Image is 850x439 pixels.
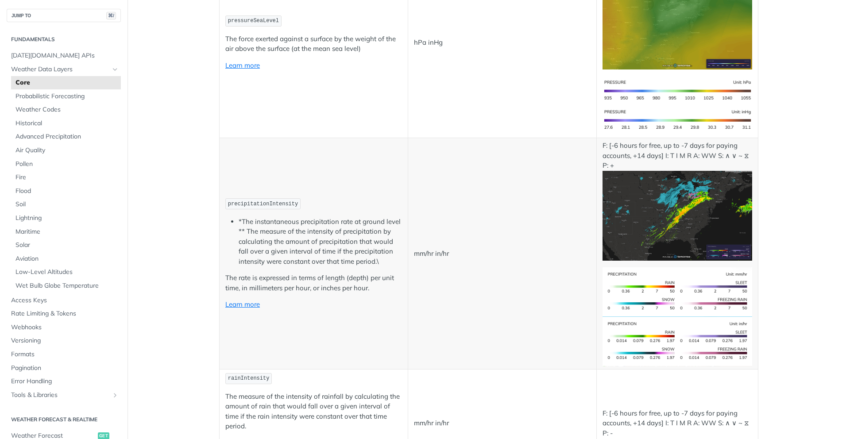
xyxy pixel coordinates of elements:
[225,392,402,431] p: The measure of the intensity of rainfall by calculating the amount of rain that would fall over a...
[15,187,119,196] span: Flood
[11,76,121,89] a: Core
[112,66,119,73] button: Hide subpages for Weather Data Layers
[15,200,119,209] span: Soil
[15,227,119,236] span: Maritime
[603,337,752,345] span: Expand image
[228,18,279,24] span: pressureSeaLevel
[603,287,752,295] span: Expand image
[11,336,119,345] span: Versioning
[7,294,121,307] a: Access Keys
[603,86,752,94] span: Expand image
[11,266,121,279] a: Low-Level Altitudes
[414,418,591,428] p: mm/hr in/hr
[7,35,121,43] h2: Fundamentals
[15,78,119,87] span: Core
[11,391,109,400] span: Tools & Libraries
[11,171,121,184] a: Fire
[11,364,119,373] span: Pagination
[11,296,119,305] span: Access Keys
[11,130,121,143] a: Advanced Precipitation
[15,132,119,141] span: Advanced Precipitation
[11,252,121,266] a: Aviation
[7,362,121,375] a: Pagination
[414,249,591,259] p: mm/hr in/hr
[15,281,119,290] span: Wet Bulb Globe Temperature
[112,392,119,399] button: Show subpages for Tools & Libraries
[11,350,119,359] span: Formats
[15,160,119,169] span: Pollen
[7,375,121,388] a: Error Handling
[15,105,119,114] span: Weather Codes
[11,117,121,130] a: Historical
[239,217,402,267] li: *The instantaneous precipitation rate at ground level ** The measure of the intensity of precipit...
[11,198,121,211] a: Soil
[7,307,121,320] a: Rate Limiting & Tokens
[225,300,260,308] a: Learn more
[7,9,121,22] button: JUMP TO⌘/
[7,348,121,361] a: Formats
[7,49,121,62] a: [DATE][DOMAIN_NAME] APIs
[15,268,119,277] span: Low-Level Altitudes
[11,212,121,225] a: Lightning
[11,239,121,252] a: Solar
[15,119,119,128] span: Historical
[15,146,119,155] span: Air Quality
[11,90,121,103] a: Probabilistic Forecasting
[7,334,121,347] a: Versioning
[15,173,119,182] span: Fire
[11,158,121,171] a: Pollen
[11,225,121,239] a: Maritime
[11,185,121,198] a: Flood
[225,34,402,54] p: The force exerted against a surface by the weight of the air above the surface (at the mean sea l...
[603,408,752,439] p: F: [-6 hours for free, up to -7 days for paying accounts, +14 days] I: T I M R A: WW S: ∧ ∨ ~ ⧖ P: -
[414,38,591,48] p: hPa inHg
[7,416,121,424] h2: Weather Forecast & realtime
[225,273,402,293] p: The rate is expressed in terms of length (depth) per unit time, in millimeters per hour, or inche...
[7,63,121,76] a: Weather Data LayersHide subpages for Weather Data Layers
[15,241,119,250] span: Solar
[11,279,121,293] a: Wet Bulb Globe Temperature
[603,211,752,219] span: Expand image
[11,323,119,332] span: Webhooks
[603,116,752,124] span: Expand image
[11,51,119,60] span: [DATE][DOMAIN_NAME] APIs
[15,92,119,101] span: Probabilistic Forecasting
[11,65,109,74] span: Weather Data Layers
[225,61,260,69] a: Learn more
[11,103,121,116] a: Weather Codes
[603,19,752,28] span: Expand image
[7,389,121,402] a: Tools & LibrariesShow subpages for Tools & Libraries
[15,214,119,223] span: Lightning
[11,144,121,157] a: Air Quality
[228,201,298,207] span: precipitationIntensity
[7,321,121,334] a: Webhooks
[106,12,116,19] span: ⌘/
[603,141,752,260] p: F: [-6 hours for free, up to -7 days for paying accounts, +14 days] I: T I M R A: WW S: ∧ ∨ ~ ⧖ P: +
[11,309,119,318] span: Rate Limiting & Tokens
[228,375,270,381] span: rainIntensity
[15,254,119,263] span: Aviation
[11,377,119,386] span: Error Handling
